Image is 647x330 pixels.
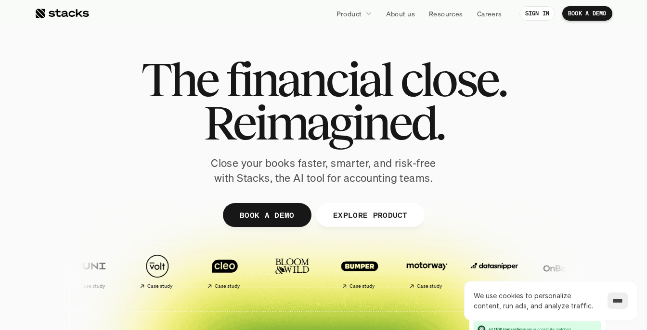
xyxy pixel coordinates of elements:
[519,6,556,21] a: SIGN IN
[336,9,362,19] p: Product
[226,58,392,101] span: financial
[386,9,415,19] p: About us
[400,58,506,101] span: close.
[423,5,469,22] a: Resources
[413,283,438,289] h2: Case study
[429,9,463,19] p: Resources
[143,283,168,289] h2: Case study
[474,291,598,311] p: We use cookies to personalize content, run ads, and analyze traffic.
[76,283,101,289] h2: Case study
[391,249,454,293] a: Case study
[525,10,550,17] p: SIGN IN
[568,10,607,17] p: BOOK A DEMO
[203,156,444,186] p: Close your books faster, smarter, and risk-free with Stacks, the AI tool for accounting teams.
[122,249,184,293] a: Case study
[316,203,424,227] a: EXPLORE PRODUCT
[240,208,295,222] p: BOOK A DEMO
[471,5,508,22] a: Careers
[54,249,117,293] a: Case study
[189,249,252,293] a: Case study
[204,101,444,144] span: Reimagined.
[210,283,236,289] h2: Case study
[345,283,371,289] h2: Case study
[477,9,502,19] p: Careers
[324,249,387,293] a: Case study
[141,58,218,101] span: The
[380,5,421,22] a: About us
[562,6,612,21] a: BOOK A DEMO
[114,183,156,190] a: Privacy Policy
[333,208,407,222] p: EXPLORE PRODUCT
[223,203,311,227] a: BOOK A DEMO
